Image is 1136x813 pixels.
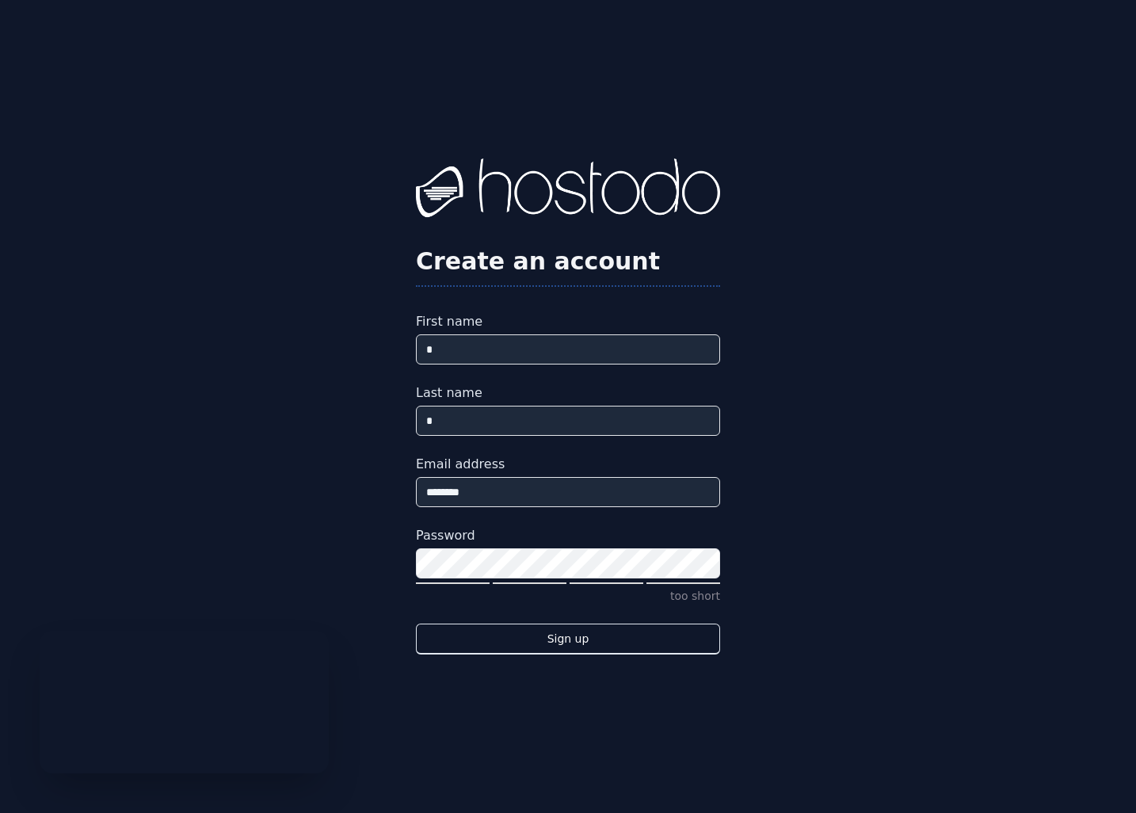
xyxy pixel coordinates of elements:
[416,624,720,655] button: Sign up
[416,588,720,605] p: too short
[416,526,720,545] label: Password
[416,312,720,331] label: First name
[416,455,720,474] label: Email address
[416,158,720,222] img: Hostodo
[416,384,720,403] label: Last name
[416,247,720,276] h2: Create an account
